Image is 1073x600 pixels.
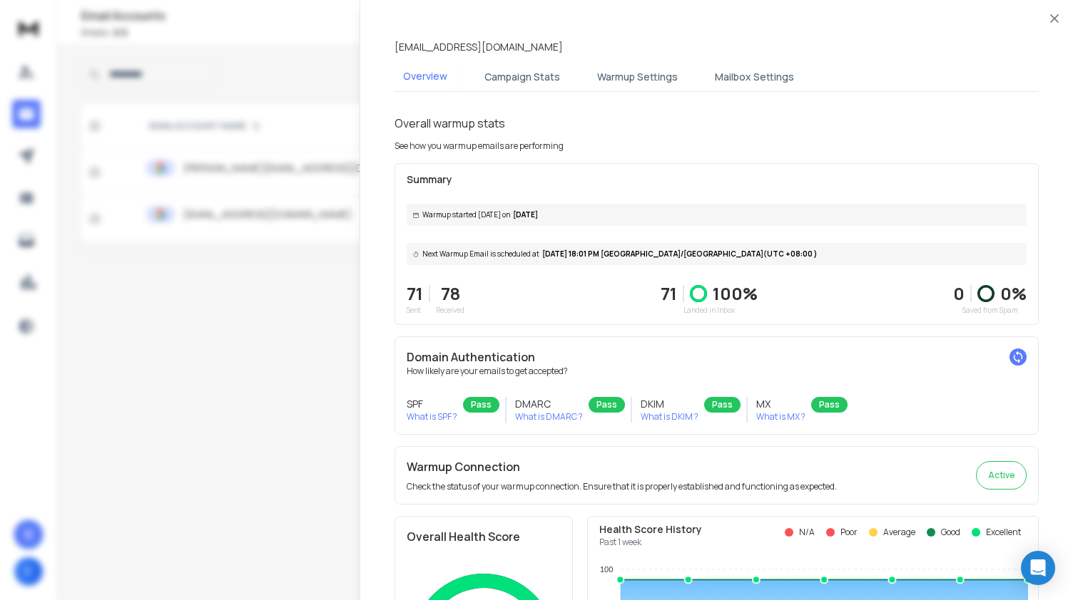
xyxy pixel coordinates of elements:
[953,305,1027,316] p: Saved from Spam
[407,458,837,475] h2: Warmup Connection
[941,527,960,538] p: Good
[704,397,741,413] div: Pass
[1021,551,1055,585] div: Open Intercom Messenger
[799,527,815,538] p: N/A
[976,461,1027,490] button: Active
[395,115,505,132] h1: Overall warmup stats
[661,305,758,316] p: Landed in Inbox
[407,397,457,411] h3: SPF
[515,397,583,411] h3: DMARC
[840,527,858,538] p: Poor
[706,61,803,93] button: Mailbox Settings
[476,61,569,93] button: Campaign Stats
[395,40,563,54] p: [EMAIL_ADDRESS][DOMAIN_NAME]
[756,397,805,411] h3: MX
[1000,282,1027,305] p: 0 %
[422,210,510,220] span: Warmup started [DATE] on
[463,397,499,413] div: Pass
[589,397,625,413] div: Pass
[407,282,423,305] p: 71
[407,366,1027,377] p: How likely are your emails to get accepted?
[407,204,1027,226] div: [DATE]
[395,61,456,93] button: Overview
[641,411,698,423] p: What is DKIM ?
[407,348,1027,366] h2: Domain Authentication
[713,282,758,305] p: 100 %
[661,282,677,305] p: 71
[599,522,702,537] p: Health Score History
[986,527,1021,538] p: Excellent
[600,565,613,574] tspan: 100
[422,249,539,259] span: Next Warmup Email is scheduled at
[407,411,457,423] p: What is SPF ?
[756,411,805,423] p: What is MX ?
[407,528,561,545] h2: Overall Health Score
[599,537,702,548] p: Past 1 week
[407,172,1027,187] p: Summary
[407,481,837,492] p: Check the status of your warmup connection. Ensure that it is properly established and functionin...
[395,140,564,152] p: See how you warmup emails are performing
[515,411,583,423] p: What is DMARC ?
[589,61,686,93] button: Warmup Settings
[811,397,848,413] div: Pass
[407,305,423,316] p: Sent
[436,305,464,316] p: Received
[436,282,464,305] p: 78
[407,243,1027,265] div: [DATE] 18:01 PM [GEOGRAPHIC_DATA]/[GEOGRAPHIC_DATA] (UTC +08:00 )
[641,397,698,411] h3: DKIM
[953,281,965,305] strong: 0
[883,527,915,538] p: Average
